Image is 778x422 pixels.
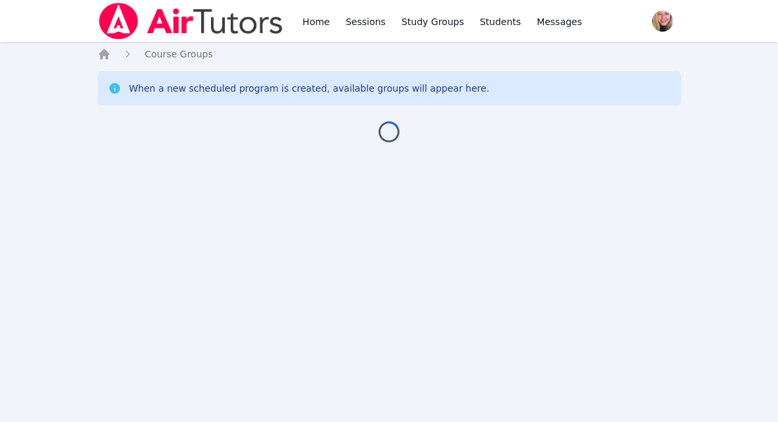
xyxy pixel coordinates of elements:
[537,15,582,28] span: Messages
[98,3,284,40] img: Air Tutors
[129,82,490,95] div: When a new scheduled program is created, available groups will appear here.
[98,47,681,61] nav: Breadcrumb
[145,47,213,61] a: Course Groups
[145,49,213,59] span: Course Groups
